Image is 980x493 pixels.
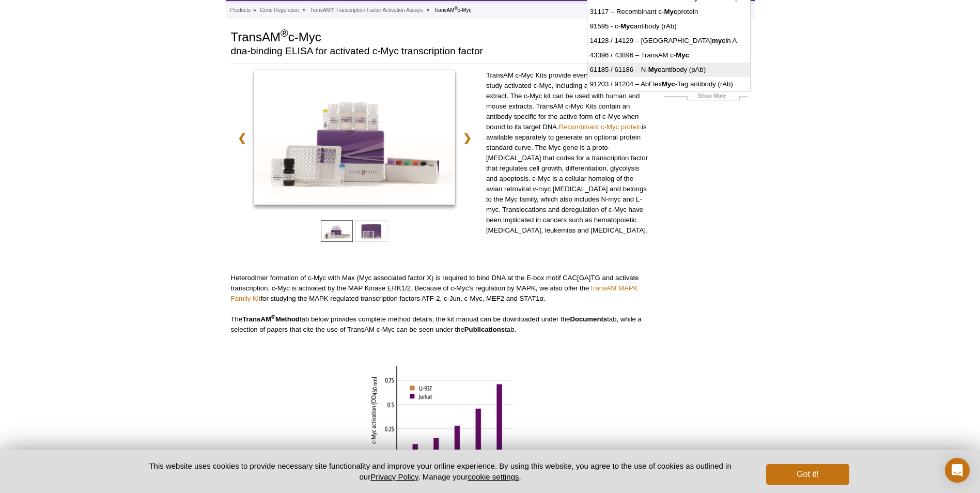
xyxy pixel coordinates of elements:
[231,314,651,335] p: The tab below provides complete method details; the kit manual can be downloaded under the tab, w...
[310,6,423,15] a: TransAM® Transcription Factor Activation Assays
[587,77,751,91] li: 91203 / 91204 – AbFlex -Tag antibody (rAb)
[945,458,970,483] div: Open Intercom Messenger
[570,315,607,323] strong: Documents
[433,7,471,13] li: TransAM c-Myc
[662,80,675,88] strong: Myc
[664,91,748,103] a: Show More
[254,70,455,205] img: TransAM c-Myc Kit
[676,51,689,59] strong: Myc
[230,6,251,15] a: Products
[369,366,513,470] img: Measurement of c-Myc activity
[260,6,299,15] a: Gene Regulation
[587,5,751,19] li: 31117 – Recombinant c- protein
[456,126,478,150] a: ❯
[486,70,651,236] p: TransAM c-Myc Kits provide everything needed to study activated c-Myc, including a positive contr...
[281,27,288,39] sup: ®
[370,472,418,481] a: Privacy Policy
[131,460,750,482] p: This website uses cookies to provide necessary site functionality and improve your online experie...
[242,315,300,323] strong: TransAM Method
[303,7,306,13] li: »
[587,63,751,77] li: 61185 / 61186 – N- antibody (pAb)
[587,48,751,63] li: 43396 / 43896 – TransAM c-
[559,123,642,131] a: Recombinant c-Myc protein
[468,472,519,481] button: cookie settings
[231,47,602,56] h2: dna-binding ELISA for activated c-Myc transcription factor
[271,314,275,320] sup: ®
[231,28,602,44] h1: TransAM c-Myc
[664,8,677,16] strong: Myc
[254,70,455,208] a: TransAM c-Myc Kit
[455,6,458,11] sup: ®
[253,7,256,13] li: »
[464,326,505,333] strong: Publications
[620,22,634,30] strong: Myc
[231,284,638,302] a: TransAM MAPK Family Kit
[587,34,751,48] li: 14128 / 14129 – [GEOGRAPHIC_DATA] in A
[587,19,751,34] li: 91595 - c- antibody (rAb)
[427,7,430,13] li: »
[648,66,662,73] strong: Myc
[712,37,725,44] strong: myc
[231,126,253,150] a: ❮
[231,273,651,304] p: Heterodimer formation of c-Myc with Max (Myc associated factor X) is required to bind DNA at the ...
[766,464,849,485] button: Got it!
